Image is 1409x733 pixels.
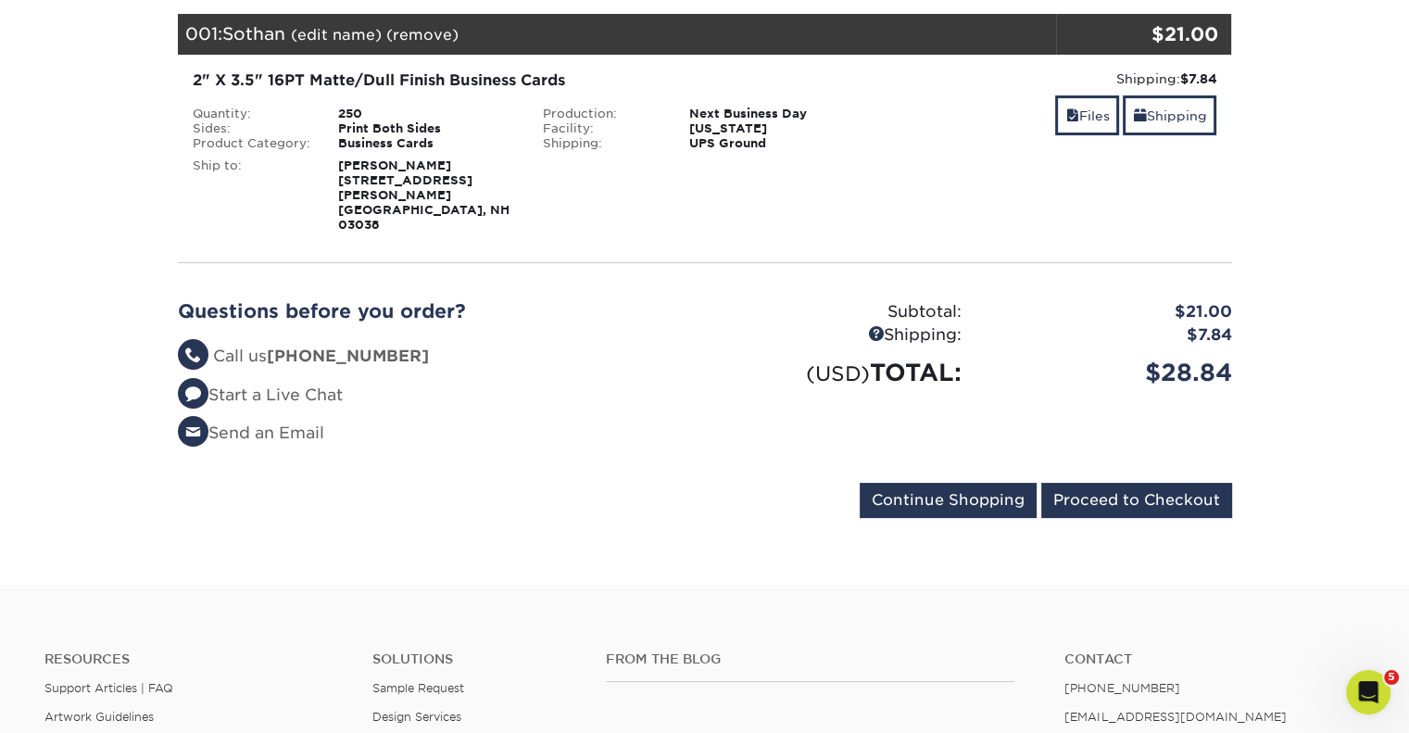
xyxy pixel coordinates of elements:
a: Send an Email [178,423,324,442]
div: $21.00 [1056,20,1218,48]
div: $7.84 [975,323,1246,348]
strong: $7.84 [1179,71,1216,86]
strong: [PHONE_NUMBER] [267,347,429,365]
div: Production: [529,107,675,121]
span: 5 [1384,670,1399,685]
div: $21.00 [975,300,1246,324]
div: Shipping: [705,323,975,348]
a: Sample Request [372,681,464,695]
div: Subtotal: [705,300,975,324]
a: Design Services [372,710,461,724]
div: Facility: [529,121,675,136]
a: Files [1055,95,1119,135]
div: Sides: [179,121,325,136]
a: (remove) [386,26,459,44]
div: Shipping: [529,136,675,151]
a: [EMAIL_ADDRESS][DOMAIN_NAME] [1064,710,1286,724]
div: Ship to: [179,158,325,233]
div: Print Both Sides [324,121,529,136]
div: Quantity: [179,107,325,121]
a: [PHONE_NUMBER] [1064,681,1179,695]
a: Shipping [1123,95,1216,135]
span: files [1065,108,1078,123]
li: Call us [178,345,691,369]
div: Next Business Day [675,107,880,121]
div: Product Category: [179,136,325,151]
div: 001: [178,14,1056,55]
div: 2" X 3.5" 16PT Matte/Dull Finish Business Cards [193,70,866,92]
small: (USD) [806,361,870,385]
div: $28.84 [975,355,1246,390]
div: Business Cards [324,136,529,151]
a: Contact [1064,651,1365,667]
span: Sothan [222,23,285,44]
div: Shipping: [894,70,1217,88]
a: (edit name) [291,26,382,44]
span: shipping [1133,108,1146,123]
h4: From the Blog [606,651,1014,667]
iframe: Intercom live chat [1346,670,1390,714]
div: [US_STATE] [675,121,880,136]
div: 250 [324,107,529,121]
h2: Questions before you order? [178,300,691,322]
div: UPS Ground [675,136,880,151]
h4: Resources [44,651,345,667]
input: Proceed to Checkout [1041,483,1232,518]
div: TOTAL: [705,355,975,390]
input: Continue Shopping [860,483,1037,518]
strong: [PERSON_NAME] [STREET_ADDRESS][PERSON_NAME] [GEOGRAPHIC_DATA], NH 03038 [338,158,510,232]
h4: Solutions [372,651,579,667]
a: Start a Live Chat [178,385,343,404]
